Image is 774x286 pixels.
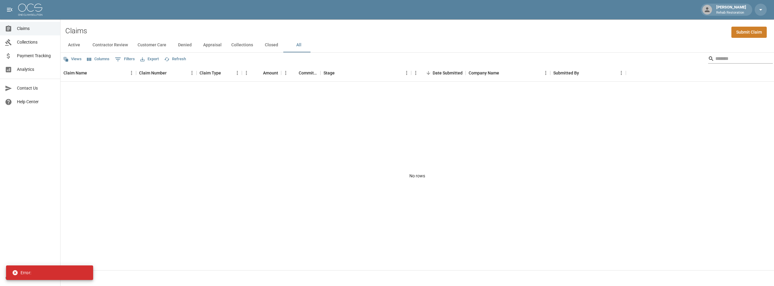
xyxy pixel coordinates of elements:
span: Analytics [17,66,55,73]
div: Claim Number [136,64,197,81]
div: No rows [60,82,774,270]
button: Closed [258,38,285,52]
button: Refresh [163,54,187,64]
div: Error: [12,267,31,278]
div: Date Submitted [433,64,463,81]
button: Menu [127,68,136,77]
div: Amount [263,64,278,81]
button: Export [139,54,160,64]
div: Company Name [469,64,499,81]
button: Select columns [86,54,111,64]
button: Active [60,38,88,52]
div: Submitted By [550,64,626,81]
button: Menu [402,68,411,77]
img: ocs-logo-white-transparent.png [18,4,42,16]
div: Claim Type [200,64,221,81]
span: Help Center [17,99,55,105]
button: Sort [499,69,508,77]
div: dynamic tabs [60,38,774,52]
button: Menu [242,68,251,77]
button: Sort [335,69,343,77]
a: Submit Claim [731,27,767,38]
div: Claim Name [63,64,87,81]
button: Sort [290,69,299,77]
div: Committed Amount [281,64,320,81]
button: Show filters [113,54,136,64]
span: Contact Us [17,85,55,91]
button: Denied [171,38,198,52]
div: Search [708,54,773,65]
div: Stage [324,64,335,81]
div: © 2025 One Claim Solution [5,275,55,281]
button: All [285,38,312,52]
button: Customer Care [133,38,171,52]
div: Committed Amount [299,64,317,81]
div: Submitted By [553,64,579,81]
h2: Claims [65,27,87,35]
div: Claim Number [139,64,167,81]
button: Appraisal [198,38,226,52]
p: Rehab Restoration [716,10,746,15]
button: Sort [255,69,263,77]
button: Menu [617,68,626,77]
div: Stage [320,64,411,81]
button: Menu [541,68,550,77]
button: Collections [226,38,258,52]
div: Date Submitted [411,64,466,81]
button: Sort [221,69,229,77]
div: Company Name [466,64,550,81]
div: [PERSON_NAME] [714,4,749,15]
button: Sort [424,69,433,77]
button: Sort [579,69,587,77]
button: Contractor Review [88,38,133,52]
button: Menu [233,68,242,77]
button: Sort [167,69,175,77]
div: Claim Type [197,64,242,81]
span: Collections [17,39,55,45]
button: Menu [411,68,420,77]
span: Payment Tracking [17,53,55,59]
span: Claims [17,25,55,32]
button: open drawer [4,4,16,16]
button: Menu [281,68,290,77]
div: Amount [242,64,281,81]
button: Views [62,54,83,64]
button: Menu [187,68,197,77]
div: Claim Name [60,64,136,81]
button: Sort [87,69,96,77]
